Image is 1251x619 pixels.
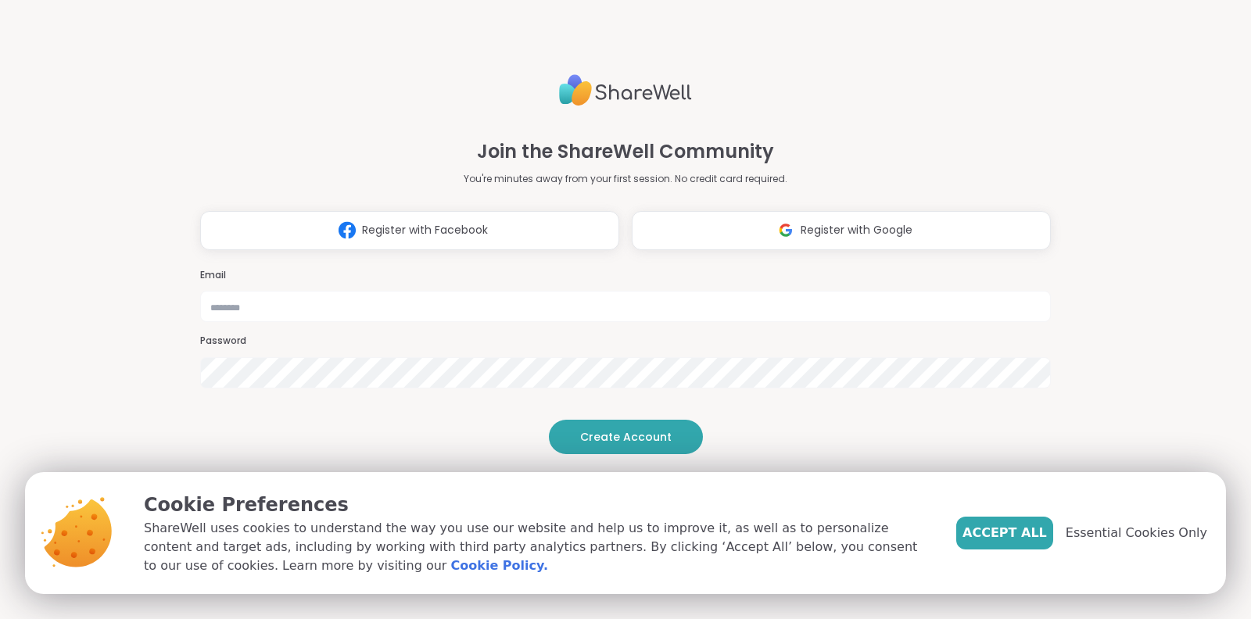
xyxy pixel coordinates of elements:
span: Create Account [580,429,672,445]
span: Accept All [962,524,1047,542]
button: Create Account [549,420,703,454]
span: Register with Facebook [362,222,488,238]
h3: Email [200,269,1051,282]
span: Essential Cookies Only [1066,524,1207,542]
a: Cookie Policy. [451,556,548,575]
button: Accept All [956,517,1053,549]
img: ShareWell Logomark [332,216,362,245]
h1: Join the ShareWell Community [477,138,774,166]
p: ShareWell uses cookies to understand the way you use our website and help us to improve it, as we... [144,519,931,575]
h3: Password [200,335,1051,348]
button: Register with Google [632,211,1051,250]
button: Register with Facebook [200,211,619,250]
span: or [601,467,650,482]
p: Cookie Preferences [144,491,931,519]
p: You're minutes away from your first session. No credit card required. [464,172,787,186]
span: Register with Google [801,222,912,238]
img: ShareWell Logomark [771,216,801,245]
img: ShareWell Logo [559,68,692,113]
